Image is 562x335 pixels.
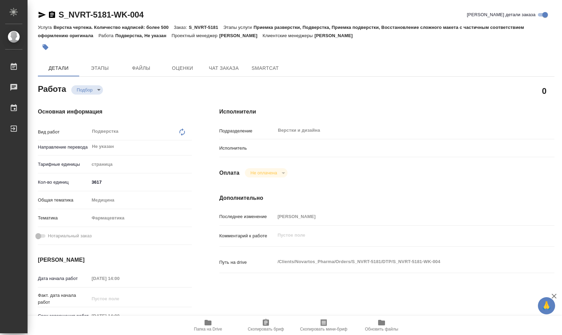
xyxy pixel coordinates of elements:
span: Скопировать мини-бриф [300,327,347,332]
p: Заказ: [174,25,189,30]
input: Пустое поле [89,311,149,321]
h4: Основная информация [38,108,192,116]
div: Подбор [71,85,103,95]
p: Подверстка, Не указан [115,33,172,38]
input: Пустое поле [275,212,527,221]
span: Оценки [166,64,199,73]
p: Последнее изменение [219,213,275,220]
span: Обновить файлы [365,327,398,332]
p: Верстка чертежа. Количество надписей: более 500 [53,25,174,30]
button: Скопировать мини-бриф [295,316,353,335]
div: Подбор [245,168,287,177]
input: Пустое поле [89,294,149,304]
h2: 0 [542,85,547,97]
p: [PERSON_NAME] [314,33,358,38]
h4: Дополнительно [219,194,554,202]
a: S_NVRT-5181-WK-004 [59,10,144,19]
p: Приемка разверстки, Подверстка, Приемка подверстки, Восстановление сложного макета с частичным со... [38,25,524,38]
button: Скопировать бриф [237,316,295,335]
span: Этапы [83,64,116,73]
span: Папка на Drive [194,327,222,332]
button: Подбор [75,87,95,93]
p: Подразделение [219,128,275,134]
textarea: /Clients/Novartos_Pharma/Orders/S_NVRT-5181/DTP/S_NVRT-5181-WK-004 [275,256,527,268]
button: Скопировать ссылку [48,11,56,19]
p: Проектный менеджер [171,33,219,38]
p: Направление перевода [38,144,89,151]
div: Фармацевтика [89,212,192,224]
h4: Оплата [219,169,240,177]
span: [PERSON_NAME] детали заказа [467,11,535,18]
p: Тематика [38,215,89,221]
p: Факт. дата начала работ [38,292,89,306]
p: Срок завершения работ [38,313,89,320]
button: Не оплачена [248,170,279,176]
p: [PERSON_NAME] [219,33,263,38]
div: страница [89,159,192,170]
h4: [PERSON_NAME] [38,256,192,264]
div: Медицина [89,194,192,206]
button: Скопировать ссылку для ЯМессенджера [38,11,46,19]
p: Общая тематика [38,197,89,204]
p: Вид работ [38,129,89,136]
h4: Исполнители [219,108,554,116]
p: S_NVRT-5181 [189,25,223,30]
span: Чат заказа [207,64,240,73]
p: Исполнитель [219,145,275,152]
input: ✎ Введи что-нибудь [89,177,192,187]
span: SmartCat [249,64,282,73]
button: 🙏 [538,297,555,314]
p: Комментарий к работе [219,233,275,239]
p: Работа [98,33,115,38]
p: Кол-во единиц [38,179,89,186]
p: Клиентские менеджеры [263,33,315,38]
span: Файлы [125,64,158,73]
p: Путь на drive [219,259,275,266]
input: Пустое поле [89,273,149,283]
span: Скопировать бриф [248,327,284,332]
button: Обновить файлы [353,316,410,335]
h2: Работа [38,82,66,95]
p: Услуга [38,25,53,30]
button: Папка на Drive [179,316,237,335]
p: Тарифные единицы [38,161,89,168]
p: Этапы услуги [223,25,254,30]
span: Нотариальный заказ [48,233,92,239]
span: Детали [42,64,75,73]
button: Добавить тэг [38,40,53,55]
p: Дата начала работ [38,275,89,282]
span: 🙏 [541,299,552,313]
